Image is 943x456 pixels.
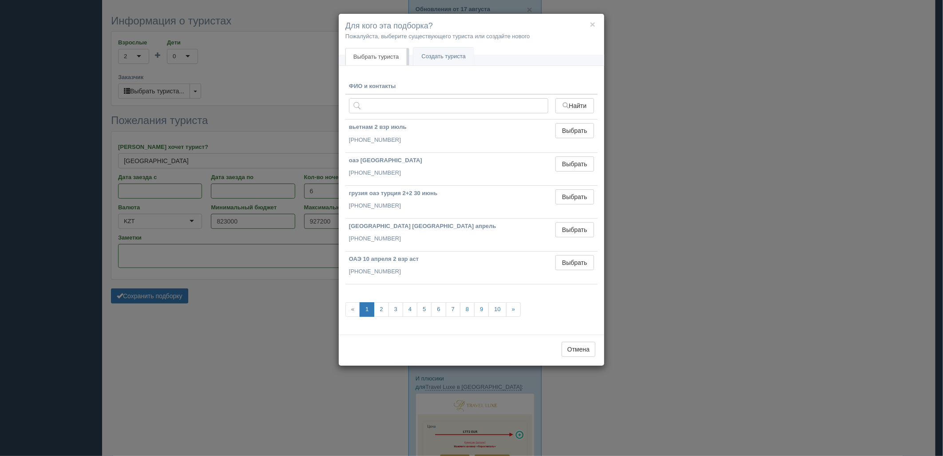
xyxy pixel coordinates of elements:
[349,136,548,144] p: [PHONE_NUMBER]
[349,223,496,229] b: [GEOGRAPHIC_DATA] [GEOGRAPHIC_DATA] апрель
[345,302,360,317] span: «
[349,124,407,130] b: вьетнам 2 взр июль
[555,189,594,204] button: Выбрать
[345,20,598,32] h4: Для кого эта подборка?
[349,169,548,177] p: [PHONE_NUMBER]
[446,302,460,317] a: 7
[349,157,422,164] b: оаэ [GEOGRAPHIC_DATA]
[360,302,374,317] a: 1
[403,302,417,317] a: 4
[431,302,446,317] a: 6
[555,98,594,113] button: Найти
[590,20,595,29] button: ×
[474,302,489,317] a: 9
[488,302,506,317] a: 10
[388,302,403,317] a: 3
[345,32,598,40] p: Пожалуйста, выберите существующего туриста или создайте нового
[417,302,432,317] a: 5
[460,302,475,317] a: 8
[555,222,594,237] button: Выбрать
[506,302,521,317] a: »
[349,98,548,113] input: Поиск по ФИО, паспорту или контактам
[562,342,595,357] button: Отмена
[555,255,594,270] button: Выбрать
[374,302,388,317] a: 2
[349,190,437,196] b: грузия оаэ турция 2+2 30 июнь
[555,156,594,172] button: Выбрать
[349,268,548,276] p: [PHONE_NUMBER]
[345,79,552,95] th: ФИО и контакты
[349,256,419,262] b: ОАЭ 10 апреля 2 взр аст
[555,123,594,138] button: Выбрать
[413,48,474,66] a: Создать туриста
[349,202,548,210] p: [PHONE_NUMBER]
[345,48,407,66] a: Выбрать туриста
[349,235,548,243] p: [PHONE_NUMBER]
